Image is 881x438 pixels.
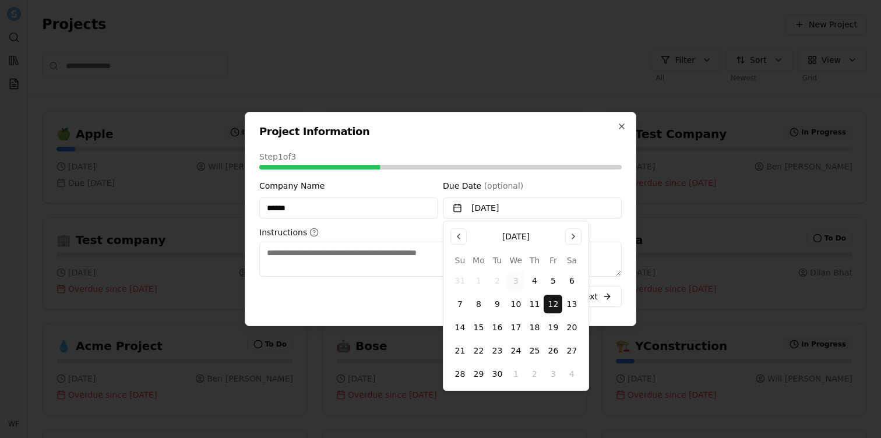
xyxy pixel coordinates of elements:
[488,365,506,383] button: Tuesday, September 30th, 2025
[259,151,296,163] span: Step 1 of 3
[544,254,562,267] th: Friday
[544,365,562,383] button: Friday, October 3rd, 2025
[544,271,562,290] button: Friday, September 5th, 2025
[469,254,488,267] th: Monday
[259,126,622,137] h2: Project Information
[525,365,544,383] button: Thursday, October 2nd, 2025
[259,181,325,190] label: Company Name
[469,318,488,337] button: Monday, September 15th, 2025
[525,271,544,290] button: Thursday, September 4th, 2025
[506,365,525,383] button: Wednesday, October 1st, 2025
[562,318,581,337] button: Saturday, September 20th, 2025
[484,181,524,190] span: (optional)
[259,228,622,237] label: Instructions
[562,295,581,313] button: Saturday, September 13th, 2025
[506,318,525,337] button: Wednesday, September 17th, 2025
[450,365,469,383] button: Sunday, September 28th, 2025
[443,181,523,190] label: Due Date
[450,228,467,245] button: Go to the Previous Month
[562,271,581,290] button: Saturday, September 6th, 2025
[569,286,622,307] button: Next
[506,254,525,267] th: Wednesday
[474,228,558,245] button: [DATE]
[525,318,544,337] button: Thursday, September 18th, 2025
[562,365,581,383] button: Saturday, October 4th, 2025
[443,197,622,218] button: [DATE]
[469,295,488,313] button: Monday, September 8th, 2025
[450,341,469,360] button: Sunday, September 21st, 2025
[488,341,506,360] button: Tuesday, September 23rd, 2025
[562,341,581,360] button: Saturday, September 27th, 2025
[450,318,469,337] button: Sunday, September 14th, 2025
[544,318,562,337] button: Friday, September 19th, 2025
[525,254,544,267] th: Thursday
[450,295,469,313] button: Sunday, September 7th, 2025
[562,254,581,267] th: Saturday
[469,341,488,360] button: Monday, September 22nd, 2025
[525,341,544,360] button: Thursday, September 25th, 2025
[544,341,562,360] button: Friday, September 26th, 2025
[488,295,506,313] button: Tuesday, September 9th, 2025
[488,254,506,267] th: Tuesday
[506,341,525,360] button: Wednesday, September 24th, 2025
[488,318,506,337] button: Tuesday, September 16th, 2025
[469,365,488,383] button: Monday, September 29th, 2025
[544,295,562,313] button: Friday, September 12th, 2025, selected
[565,228,582,245] button: Go to the Next Month
[525,295,544,313] button: Thursday, September 11th, 2025
[506,295,525,313] button: Wednesday, September 10th, 2025
[450,254,469,267] th: Sunday
[450,254,581,383] table: September 2025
